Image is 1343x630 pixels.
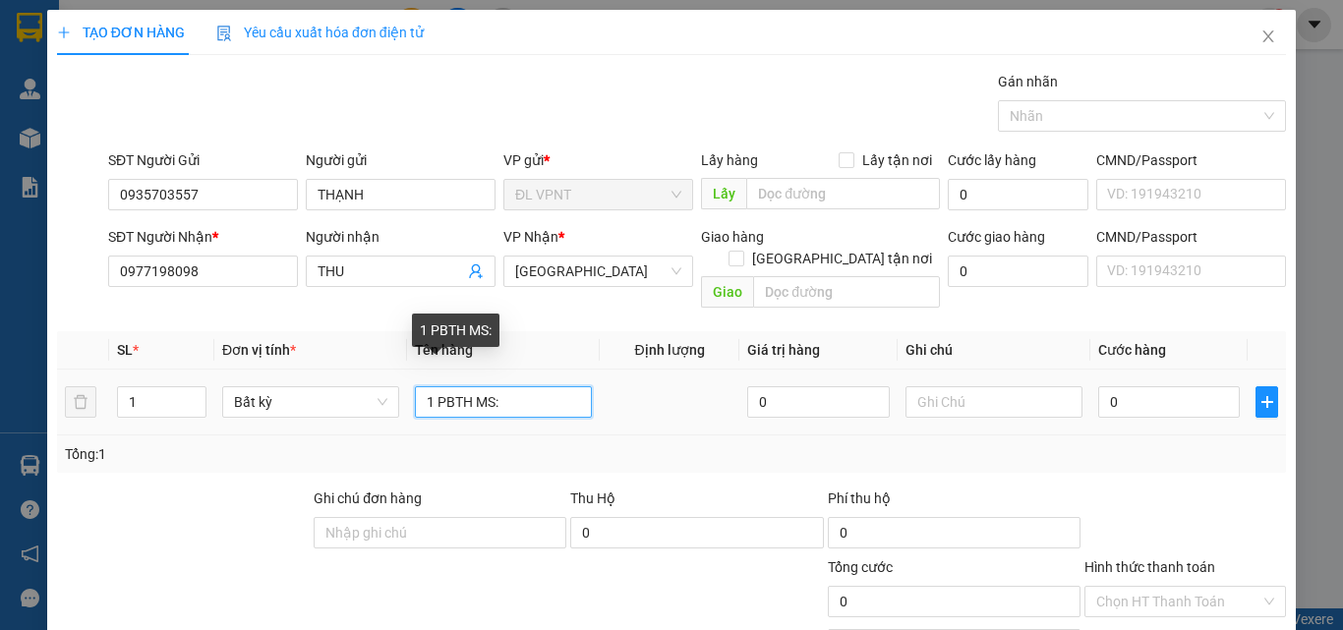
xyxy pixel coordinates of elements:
b: Phúc An Express [25,127,102,254]
span: SL [117,342,133,358]
label: Cước giao hàng [948,229,1045,245]
input: Dọc đường [753,276,940,308]
span: Giao hàng [701,229,764,245]
div: CMND/Passport [1096,226,1286,248]
img: logo.jpg [213,25,261,72]
span: Giá trị hàng [747,342,820,358]
input: Cước giao hàng [948,256,1088,287]
div: VP gửi [503,149,693,171]
span: Lấy hàng [701,152,758,168]
span: Tổng cước [828,559,893,575]
span: Giao [701,276,753,308]
label: Hình thức thanh toán [1084,559,1215,575]
span: Định lượng [634,342,704,358]
input: 0 [747,386,889,418]
span: [GEOGRAPHIC_DATA] tận nơi [744,248,940,269]
span: Cước hàng [1098,342,1166,358]
span: close [1260,29,1276,44]
button: plus [1255,386,1278,418]
div: 1 PBTH MS: [412,314,499,347]
span: user-add [468,263,484,279]
button: delete [65,386,96,418]
span: Đơn vị tính [222,342,296,358]
input: Dọc đường [746,178,940,209]
li: (c) 2017 [165,93,270,118]
input: Ghi chú đơn hàng [314,517,566,548]
div: CMND/Passport [1096,149,1286,171]
th: Ghi chú [898,331,1090,370]
span: plus [1256,394,1277,410]
div: Phí thu hộ [828,487,1080,517]
span: VP Nhận [503,229,558,245]
button: Close [1241,10,1296,65]
img: icon [216,26,232,41]
span: Yêu cầu xuất hóa đơn điện tử [216,25,424,40]
span: Lấy tận nơi [854,149,940,171]
div: Người nhận [306,226,496,248]
input: VD: Bàn, Ghế [415,386,592,418]
span: TẠO ĐƠN HÀNG [57,25,185,40]
img: logo.jpg [25,25,123,123]
b: Gửi khách hàng [121,29,195,121]
div: SĐT Người Gửi [108,149,298,171]
span: Bất kỳ [234,387,387,417]
label: Ghi chú đơn hàng [314,490,422,506]
div: Tổng: 1 [65,443,520,465]
span: Lấy [701,178,746,209]
span: ĐL VPNT [515,180,681,209]
div: Người gửi [306,149,496,171]
label: Cước lấy hàng [948,152,1036,168]
input: Cước lấy hàng [948,179,1088,210]
div: SĐT Người Nhận [108,226,298,248]
label: Gán nhãn [998,74,1058,89]
span: Thu Hộ [570,490,615,506]
span: ĐL Quận 1 [515,257,681,286]
b: [DOMAIN_NAME] [165,75,270,90]
input: Ghi Chú [905,386,1082,418]
span: plus [57,26,71,39]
